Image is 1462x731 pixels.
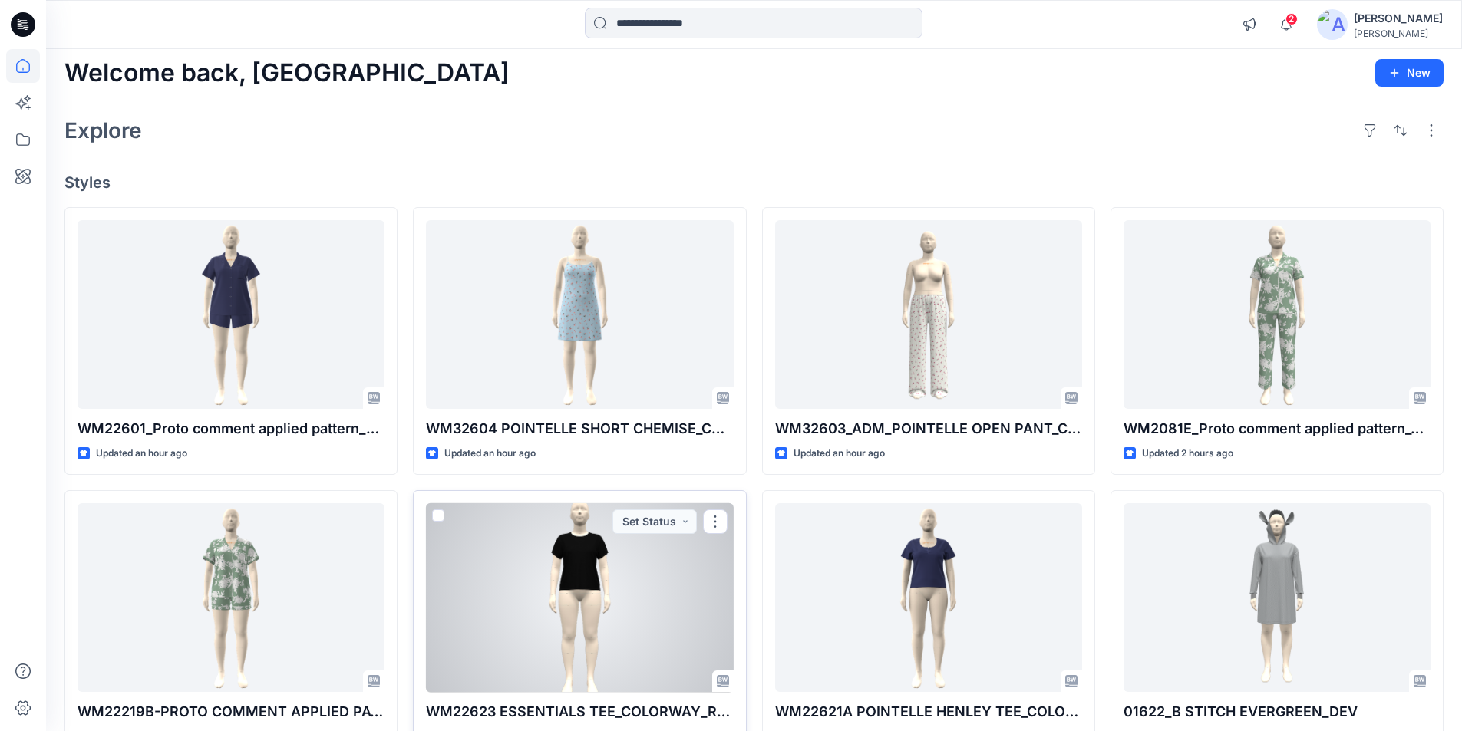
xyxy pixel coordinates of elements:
[64,59,510,87] h2: Welcome back, [GEOGRAPHIC_DATA]
[426,418,733,440] p: WM32604 POINTELLE SHORT CHEMISE_COLORWAY_REV2
[1124,701,1431,723] p: 01622_B STITCH EVERGREEN_DEV
[775,220,1082,410] a: WM32603_ADM_POINTELLE OPEN PANT_COLORWAY REV2
[78,701,384,723] p: WM22219B-PROTO COMMENT APPLIED PATTERN_COLORWAY_REV13
[64,173,1444,192] h4: Styles
[775,418,1082,440] p: WM32603_ADM_POINTELLE OPEN PANT_COLORWAY REV2
[775,701,1082,723] p: WM22621A POINTELLE HENLEY TEE_COLORWAY_REV7
[775,503,1082,693] a: WM22621A POINTELLE HENLEY TEE_COLORWAY_REV7
[1124,418,1431,440] p: WM2081E_Proto comment applied pattern_Colorway_REV13
[426,701,733,723] p: WM22623 ESSENTIALS TEE_COLORWAY_REV2
[78,220,384,410] a: WM22601_Proto comment applied pattern_REV5
[1124,220,1431,410] a: WM2081E_Proto comment applied pattern_Colorway_REV13
[1317,9,1348,40] img: avatar
[1354,28,1443,39] div: [PERSON_NAME]
[78,503,384,693] a: WM22219B-PROTO COMMENT APPLIED PATTERN_COLORWAY_REV13
[426,503,733,693] a: WM22623 ESSENTIALS TEE_COLORWAY_REV2
[1124,503,1431,693] a: 01622_B STITCH EVERGREEN_DEV
[64,118,142,143] h2: Explore
[96,446,187,462] p: Updated an hour ago
[78,418,384,440] p: WM22601_Proto comment applied pattern_REV5
[1354,9,1443,28] div: [PERSON_NAME]
[1142,446,1233,462] p: Updated 2 hours ago
[1375,59,1444,87] button: New
[794,446,885,462] p: Updated an hour ago
[1285,13,1298,25] span: 2
[426,220,733,410] a: WM32604 POINTELLE SHORT CHEMISE_COLORWAY_REV2
[444,446,536,462] p: Updated an hour ago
